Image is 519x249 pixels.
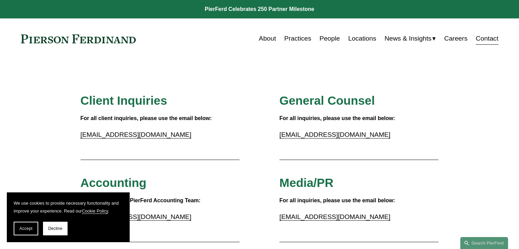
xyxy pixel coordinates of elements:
[460,237,508,249] a: Search this site
[81,197,201,203] strong: Please contact the PierFerd Accounting Team:
[81,176,147,189] span: Accounting
[385,32,436,45] a: folder dropdown
[81,131,191,138] a: [EMAIL_ADDRESS][DOMAIN_NAME]
[19,226,32,231] span: Accept
[284,32,311,45] a: Practices
[279,115,395,121] strong: For all inquiries, please use the email below:
[14,222,38,235] button: Accept
[279,131,390,138] a: [EMAIL_ADDRESS][DOMAIN_NAME]
[81,115,212,121] strong: For all client inquiries, please use the email below:
[14,199,123,215] p: We use cookies to provide necessary functionality and improve your experience. Read our .
[81,94,167,107] span: Client Inquiries
[279,197,395,203] strong: For all inquiries, please use the email below:
[319,32,340,45] a: People
[82,208,108,214] a: Cookie Policy
[43,222,68,235] button: Decline
[7,192,130,242] section: Cookie banner
[259,32,276,45] a: About
[348,32,376,45] a: Locations
[81,213,191,220] a: [EMAIL_ADDRESS][DOMAIN_NAME]
[385,33,432,45] span: News & Insights
[444,32,467,45] a: Careers
[279,213,390,220] a: [EMAIL_ADDRESS][DOMAIN_NAME]
[48,226,62,231] span: Decline
[279,176,333,189] span: Media/PR
[279,94,375,107] span: General Counsel
[476,32,498,45] a: Contact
